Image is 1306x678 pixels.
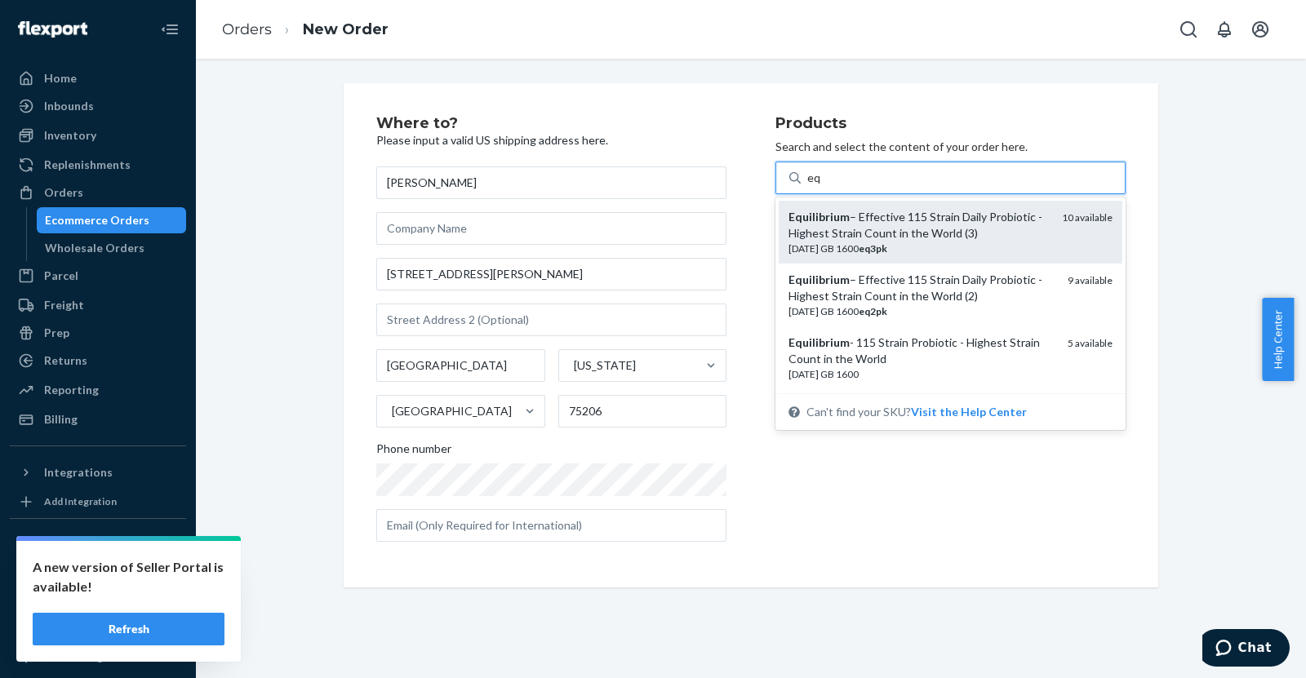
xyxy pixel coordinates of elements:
em: Equilibrium [788,335,850,349]
div: Ecommerce Orders [45,212,149,228]
a: Reporting [10,377,186,403]
input: Email (Only Required for International) [376,509,726,542]
div: Inbounds [44,98,94,114]
a: Shopify Fast Tags [10,587,186,614]
div: [US_STATE] [574,357,636,374]
a: Orders [222,20,272,38]
input: [GEOGRAPHIC_DATA] [390,403,392,419]
a: Walmart Fast Tags [10,615,186,641]
p: A new version of Seller Portal is available! [33,557,224,596]
em: eq2pk [859,305,887,317]
span: 5 available [1068,337,1113,349]
a: Freight [10,292,186,318]
a: Inventory [10,122,186,148]
a: Prep [10,320,186,346]
em: Equilibrium [788,210,850,224]
div: – Effective 115 Strain Daily Probiotic - Highest Strain Count in the World (3) [788,209,1049,242]
input: Equilibrium– Effective 115 Strain Daily Probiotic - Highest Strain Count in the World (3)[DATE] G... [807,170,821,186]
button: Open Search Box [1172,13,1205,46]
div: Home [44,70,77,86]
button: Help Center [1262,298,1294,381]
div: [DATE] GB 1600 [788,367,1055,381]
a: Add Fast Tag [10,648,186,667]
em: Equilibrium [788,273,850,286]
span: 10 available [1062,211,1113,224]
em: eq3pk [859,242,887,255]
button: Open notifications [1208,13,1241,46]
span: Can't find your SKU? [806,404,1027,420]
div: Prep [44,325,69,341]
a: Add Integration [10,492,186,512]
div: - 115 Strain Probiotic - Highest Strain Count in the World [788,335,1055,367]
button: Open account menu [1244,13,1277,46]
span: Phone number [376,441,451,463]
a: Inbounds [10,93,186,119]
div: Add Integration [44,494,117,508]
button: Close Navigation [153,13,186,46]
input: Street Address [376,258,726,290]
a: Wholesale Orders [37,235,187,261]
iframe: Opens a widget where you can chat to one of our agents [1202,629,1290,670]
div: [GEOGRAPHIC_DATA] [392,403,512,419]
img: Flexport logo [18,21,87,38]
div: Integrations [44,464,113,481]
ol: breadcrumbs [209,6,402,54]
a: Orders [10,179,186,206]
a: Home [10,65,186,91]
div: Inventory [44,127,96,144]
div: Parcel [44,268,78,284]
div: Freight [44,297,84,313]
div: Replenishments [44,157,131,173]
div: Billing [44,411,78,428]
input: [US_STATE] [572,357,574,374]
button: Equilibrium– Effective 115 Strain Daily Probiotic - Highest Strain Count in the World (3)[DATE] G... [911,404,1027,420]
input: ZIP Code [558,395,727,428]
p: Please input a valid US shipping address here. [376,132,726,148]
div: Wholesale Orders [45,240,144,256]
h2: Where to? [376,116,726,132]
div: – Effective 115 Strain Daily Probiotic - Highest Strain Count in the World (2) [788,272,1055,304]
p: Search and select the content of your order here. [775,139,1126,155]
div: Returns [44,352,87,369]
a: New Order [303,20,389,38]
h2: Products [775,116,1126,132]
a: Ecommerce Orders [37,207,187,233]
div: Orders [44,184,83,201]
a: Replenishments [10,152,186,178]
button: Integrations [10,459,186,485]
div: [DATE] GB 1600 [788,242,1049,255]
div: Reporting [44,382,99,398]
a: Billing [10,406,186,432]
input: Street Address 2 (Optional) [376,304,726,336]
div: [DATE] GB 1600 [788,304,1055,318]
input: First & Last Name [376,166,726,199]
input: Company Name [376,212,726,245]
a: eBay Fast Tags [10,560,186,586]
input: City [376,349,545,382]
span: 9 available [1068,274,1113,286]
a: Returns [10,348,186,374]
a: Parcel [10,263,186,289]
button: Fast Tags [10,532,186,558]
button: Refresh [33,613,224,645]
